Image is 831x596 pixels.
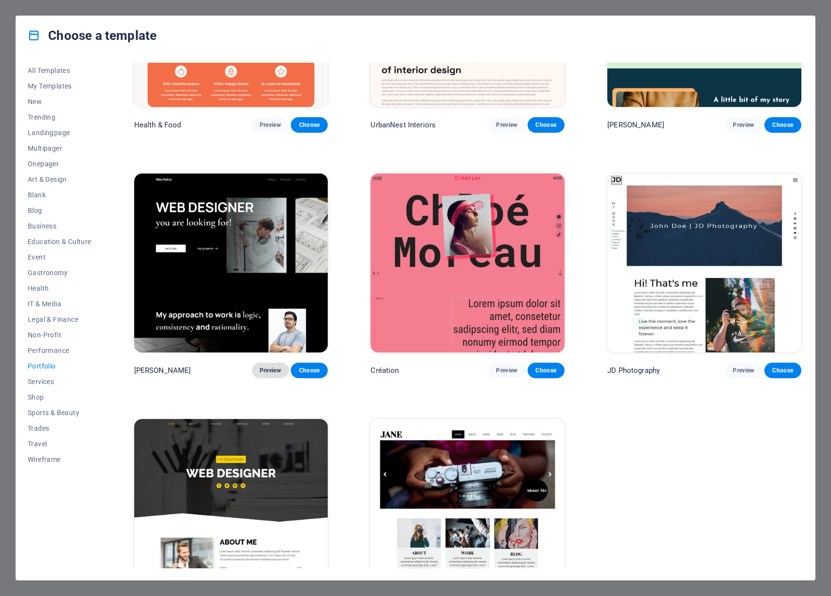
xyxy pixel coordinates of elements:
button: Trades [28,421,91,436]
span: My Templates [28,82,91,90]
button: Choose [528,363,565,378]
span: Choose [299,121,320,129]
span: Blank [28,191,91,199]
span: IT & Media [28,300,91,308]
span: Portfolio [28,362,91,370]
span: Performance [28,347,91,354]
span: Wireframe [28,456,91,463]
img: JD Photography [607,174,801,352]
button: My Templates [28,78,91,94]
span: New [28,98,91,105]
p: JD Photography [607,366,660,375]
h4: Choose a template [28,28,157,43]
button: Health [28,280,91,296]
span: Event [28,253,91,261]
button: Services [28,374,91,389]
span: Health [28,284,91,292]
button: Wireframe [28,452,91,467]
span: Choose [535,121,557,129]
button: Multipager [28,140,91,156]
button: Education & Culture [28,234,91,249]
span: Preview [496,367,517,374]
button: Performance [28,343,91,358]
span: Legal & Finance [28,316,91,323]
button: Portfolio [28,358,91,374]
button: Choose [528,117,565,133]
button: Business [28,218,91,234]
button: Event [28,249,91,265]
button: Blank [28,187,91,203]
span: Choose [772,121,794,129]
button: Trending [28,109,91,125]
button: Preview [252,363,289,378]
button: Legal & Finance [28,312,91,327]
span: Preview [496,121,517,129]
span: Services [28,378,91,386]
button: New [28,94,91,109]
span: Travel [28,440,91,448]
img: Création [371,174,565,352]
button: Landingpage [28,125,91,140]
button: IT & Media [28,296,91,312]
p: [PERSON_NAME] [134,366,191,375]
span: Art & Design [28,175,91,183]
button: Sports & Beauty [28,405,91,421]
p: Création [371,366,399,375]
button: Travel [28,436,91,452]
span: Preview [733,121,754,129]
button: Art & Design [28,172,91,187]
span: Landingpage [28,129,91,137]
span: Choose [772,367,794,374]
button: Choose [291,363,328,378]
p: Health & Food [134,120,181,130]
p: [PERSON_NAME] [607,120,664,130]
button: Gastronomy [28,265,91,280]
span: Business [28,222,91,230]
span: Education & Culture [28,238,91,245]
img: Max Hatzy [134,174,328,352]
button: Onepager [28,156,91,172]
button: Preview [725,363,762,378]
button: Choose [764,117,801,133]
span: Preview [733,367,754,374]
span: Shop [28,393,91,401]
button: Preview [725,117,762,133]
button: Preview [488,363,525,378]
span: Trending [28,113,91,121]
span: Choose [535,367,557,374]
span: Onepager [28,160,91,168]
span: Preview [260,121,281,129]
button: Choose [291,117,328,133]
span: Blog [28,207,91,214]
button: Blog [28,203,91,218]
span: Sports & Beauty [28,409,91,417]
span: Gastronomy [28,269,91,277]
span: Preview [260,367,281,374]
span: Choose [299,367,320,374]
button: Choose [764,363,801,378]
span: All Templates [28,67,91,74]
button: All Templates [28,63,91,78]
span: Non-Profit [28,331,91,339]
p: UrbanNest Interiors [371,120,436,130]
span: Multipager [28,144,91,152]
button: Preview [252,117,289,133]
span: Trades [28,424,91,432]
button: Preview [488,117,525,133]
button: Shop [28,389,91,405]
button: Non-Profit [28,327,91,343]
